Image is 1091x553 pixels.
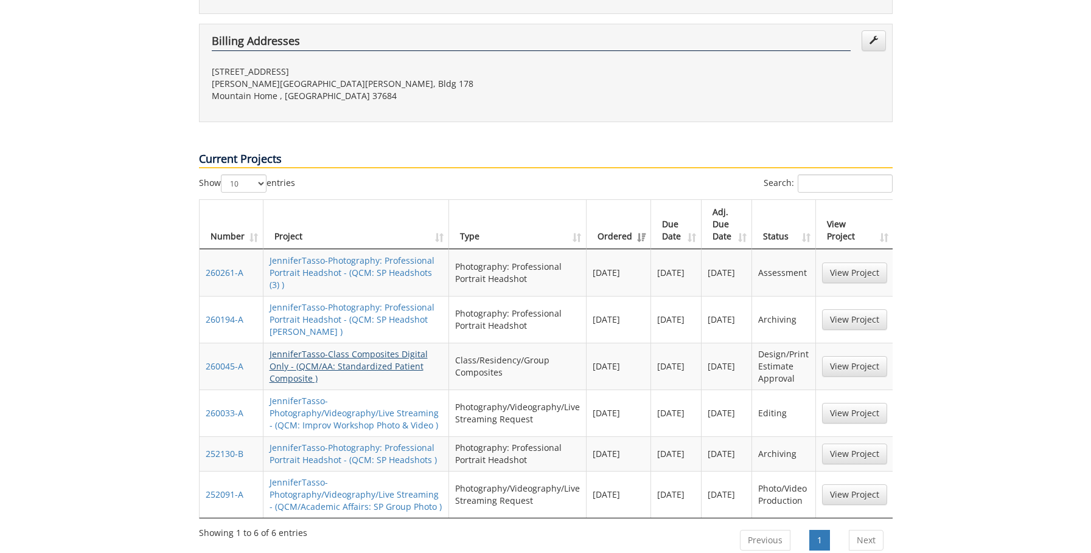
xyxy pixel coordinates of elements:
td: Photography: Professional Portrait Headshot [449,436,587,471]
td: [DATE] [702,436,752,471]
a: JenniferTasso-Photography/Videography/Live Streaming - (QCM: Improv Workshop Photo & Video ) [270,395,439,431]
td: [DATE] [587,436,651,471]
a: View Project [822,484,887,505]
a: View Project [822,309,887,330]
select: Showentries [221,174,267,193]
a: JenniferTasso-Photography: Professional Portrait Headshot - (QCM: SP Headshot [PERSON_NAME] ) [270,301,434,337]
td: [DATE] [702,343,752,390]
label: Show entries [199,174,295,193]
th: View Project: activate to sort column ascending [816,200,893,249]
td: Photography/Videography/Live Streaming Request [449,471,587,518]
td: [DATE] [651,471,702,518]
td: [DATE] [702,471,752,518]
td: [DATE] [651,296,702,343]
td: Photography/Videography/Live Streaming Request [449,390,587,436]
td: Design/Print Estimate Approval [752,343,815,390]
a: JenniferTasso-Photography: Professional Portrait Headshot - (QCM: SP Headshots ) [270,442,437,465]
h4: Billing Addresses [212,35,851,51]
td: [DATE] [651,390,702,436]
th: Status: activate to sort column ascending [752,200,815,249]
label: Search: [764,174,893,193]
th: Type: activate to sort column ascending [449,200,587,249]
a: 260194-A [206,314,243,325]
p: Current Projects [199,151,893,168]
a: View Project [822,403,887,424]
td: [DATE] [587,390,651,436]
a: Previous [740,530,790,551]
a: View Project [822,444,887,464]
td: Archiving [752,436,815,471]
a: Next [849,530,884,551]
p: Mountain Home , [GEOGRAPHIC_DATA] 37684 [212,90,537,102]
p: [PERSON_NAME][GEOGRAPHIC_DATA][PERSON_NAME], Bldg 178 [212,78,537,90]
td: [DATE] [651,343,702,390]
th: Number: activate to sort column ascending [200,200,263,249]
td: [DATE] [651,249,702,296]
a: JenniferTasso-Photography: Professional Portrait Headshot - (QCM: SP Headshots (3) ) [270,255,434,290]
td: Photography: Professional Portrait Headshot [449,296,587,343]
div: Showing 1 to 6 of 6 entries [199,522,307,539]
th: Project: activate to sort column ascending [263,200,449,249]
a: 1 [809,530,830,551]
td: Class/Residency/Group Composites [449,343,587,390]
a: JenniferTasso-Photography/Videography/Live Streaming - (QCM/Academic Affairs: SP Group Photo ) [270,476,442,512]
a: 260033-A [206,407,243,419]
td: [DATE] [587,471,651,518]
a: Edit Addresses [862,30,886,51]
a: 252091-A [206,489,243,500]
a: View Project [822,263,887,283]
td: Archiving [752,296,815,343]
td: [DATE] [651,436,702,471]
td: [DATE] [702,296,752,343]
th: Due Date: activate to sort column ascending [651,200,702,249]
a: JenniferTasso-Class Composites Digital Only - (QCM/AA: Standardized Patient Composite ) [270,348,428,384]
td: Photography: Professional Portrait Headshot [449,249,587,296]
th: Adj. Due Date: activate to sort column ascending [702,200,752,249]
td: Editing [752,390,815,436]
td: [DATE] [702,390,752,436]
td: [DATE] [587,296,651,343]
th: Ordered: activate to sort column ascending [587,200,651,249]
p: [STREET_ADDRESS] [212,66,537,78]
a: View Project [822,356,887,377]
a: 260045-A [206,360,243,372]
td: [DATE] [702,249,752,296]
td: [DATE] [587,249,651,296]
a: 252130-B [206,448,243,459]
td: [DATE] [587,343,651,390]
a: 260261-A [206,267,243,278]
input: Search: [798,174,893,193]
td: Assessment [752,249,815,296]
td: Photo/Video Production [752,471,815,518]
